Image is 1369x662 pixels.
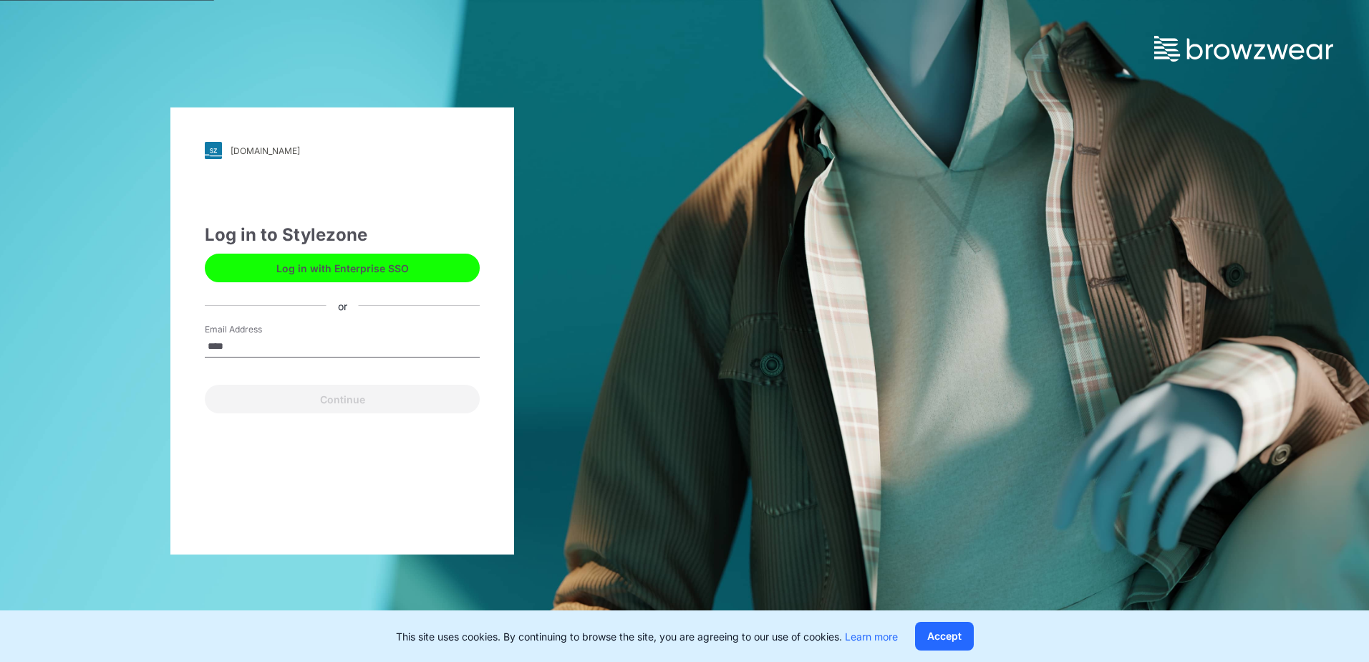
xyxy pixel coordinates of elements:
[845,630,898,643] a: Learn more
[1154,36,1333,62] img: browzwear-logo.73288ffb.svg
[915,622,974,651] button: Accept
[396,629,898,644] p: This site uses cookies. By continuing to browse the site, you are agreeing to our use of cookies.
[205,142,480,159] a: [DOMAIN_NAME]
[205,142,222,159] img: svg+xml;base64,PHN2ZyB3aWR0aD0iMjgiIGhlaWdodD0iMjgiIHZpZXdCb3g9IjAgMCAyOCAyOCIgZmlsbD0ibm9uZSIgeG...
[231,145,300,156] div: [DOMAIN_NAME]
[326,298,359,313] div: or
[205,222,480,248] div: Log in to Stylezone
[205,323,305,336] label: Email Address
[205,254,480,282] button: Log in with Enterprise SSO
